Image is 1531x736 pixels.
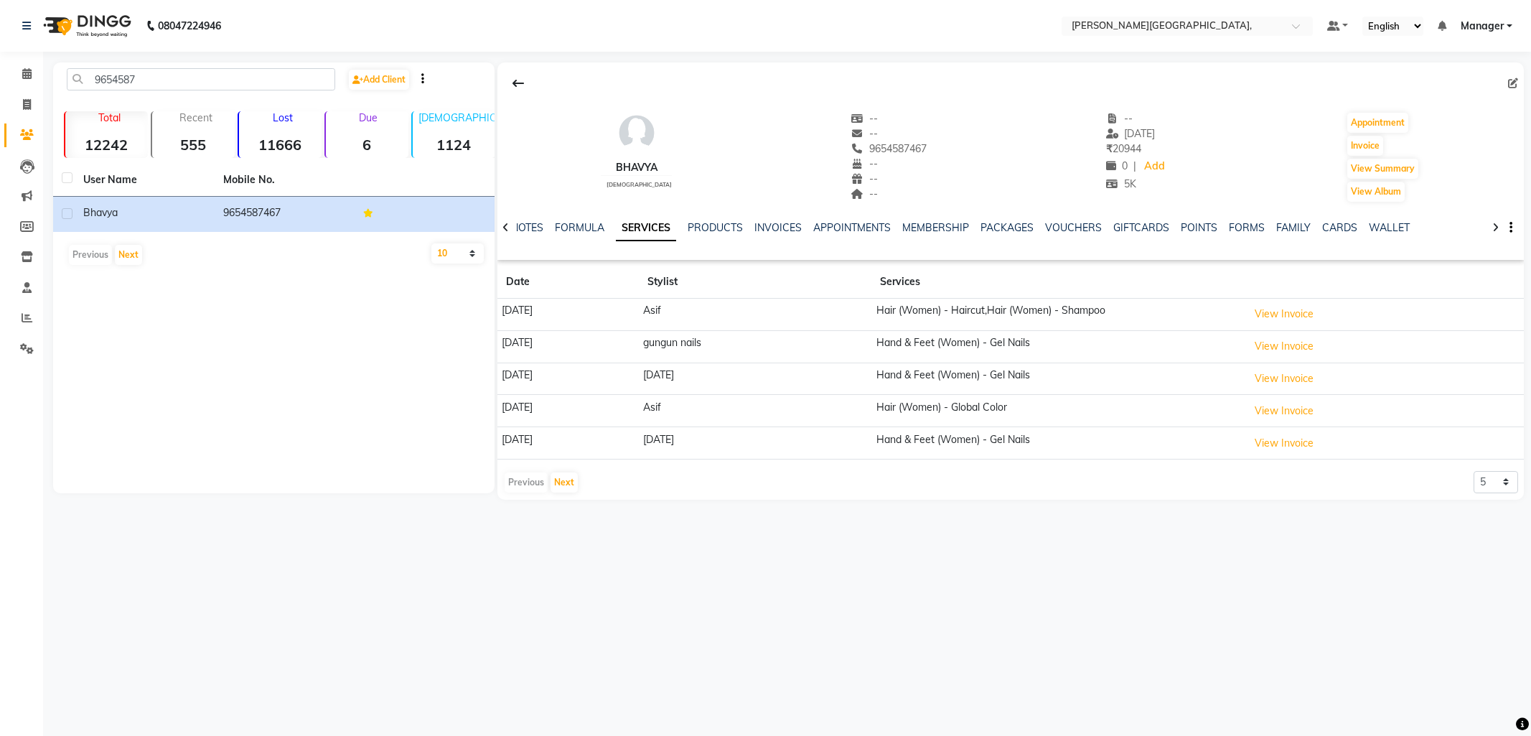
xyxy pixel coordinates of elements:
[1248,303,1320,325] button: View Invoice
[1045,221,1102,234] a: VOUCHERS
[754,221,802,234] a: INVOICES
[851,112,879,125] span: --
[851,172,879,185] span: --
[1106,142,1141,155] span: 20944
[215,197,355,232] td: 9654587467
[851,187,879,200] span: --
[871,395,1244,427] td: Hair (Women) - Global Color
[639,395,871,427] td: Asif
[329,111,408,124] p: Due
[497,266,639,299] th: Date
[601,160,672,175] div: Bhavya
[1106,177,1137,190] span: 5K
[75,164,215,197] th: User Name
[1369,221,1410,234] a: WALLET
[1106,142,1113,155] span: ₹
[1133,159,1136,174] span: |
[607,181,672,188] span: [DEMOGRAPHIC_DATA]
[639,266,871,299] th: Stylist
[1347,136,1383,156] button: Invoice
[1229,221,1265,234] a: FORMS
[497,299,639,331] td: [DATE]
[1248,368,1320,390] button: View Invoice
[1248,400,1320,422] button: View Invoice
[688,221,743,234] a: PRODUCTS
[851,157,879,170] span: --
[851,142,927,155] span: 9654587467
[158,111,235,124] p: Recent
[1181,221,1217,234] a: POINTS
[1106,112,1133,125] span: --
[413,136,495,154] strong: 1124
[615,111,658,154] img: avatar
[67,68,335,90] input: Search by Name/Mobile/Email/Code
[1347,159,1418,179] button: View Summary
[639,330,871,363] td: gungun nails
[1142,157,1167,177] a: Add
[1106,159,1128,172] span: 0
[497,330,639,363] td: [DATE]
[1248,335,1320,358] button: View Invoice
[980,221,1034,234] a: PACKAGES
[37,6,135,46] img: logo
[65,136,148,154] strong: 12242
[158,6,221,46] b: 08047224946
[639,427,871,460] td: [DATE]
[871,330,1244,363] td: Hand & Feet (Women) - Gel Nails
[115,245,142,265] button: Next
[639,299,871,331] td: Asif
[555,221,604,234] a: FORMULA
[851,127,879,140] span: --
[497,427,639,460] td: [DATE]
[1347,113,1408,133] button: Appointment
[239,136,322,154] strong: 11666
[497,395,639,427] td: [DATE]
[871,266,1244,299] th: Services
[871,427,1244,460] td: Hand & Feet (Women) - Gel Nails
[616,215,676,241] a: SERVICES
[503,70,533,97] div: Back to Client
[871,299,1244,331] td: Hair (Women) - Haircut,Hair (Women) - Shampoo
[902,221,969,234] a: MEMBERSHIP
[639,363,871,395] td: [DATE]
[497,363,639,395] td: [DATE]
[511,221,543,234] a: NOTES
[349,70,409,90] a: Add Client
[1248,432,1320,455] button: View Invoice
[1106,127,1156,140] span: [DATE]
[1276,221,1311,234] a: FAMILY
[418,111,495,124] p: [DEMOGRAPHIC_DATA]
[1113,221,1169,234] a: GIFTCARDS
[152,136,235,154] strong: 555
[1347,182,1405,202] button: View Album
[551,472,578,493] button: Next
[245,111,322,124] p: Lost
[83,206,118,219] span: Bhavya
[813,221,891,234] a: APPOINTMENTS
[326,136,408,154] strong: 6
[71,111,148,124] p: Total
[871,363,1244,395] td: Hand & Feet (Women) - Gel Nails
[1322,221,1357,234] a: CARDS
[1461,19,1504,34] span: Manager
[215,164,355,197] th: Mobile No.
